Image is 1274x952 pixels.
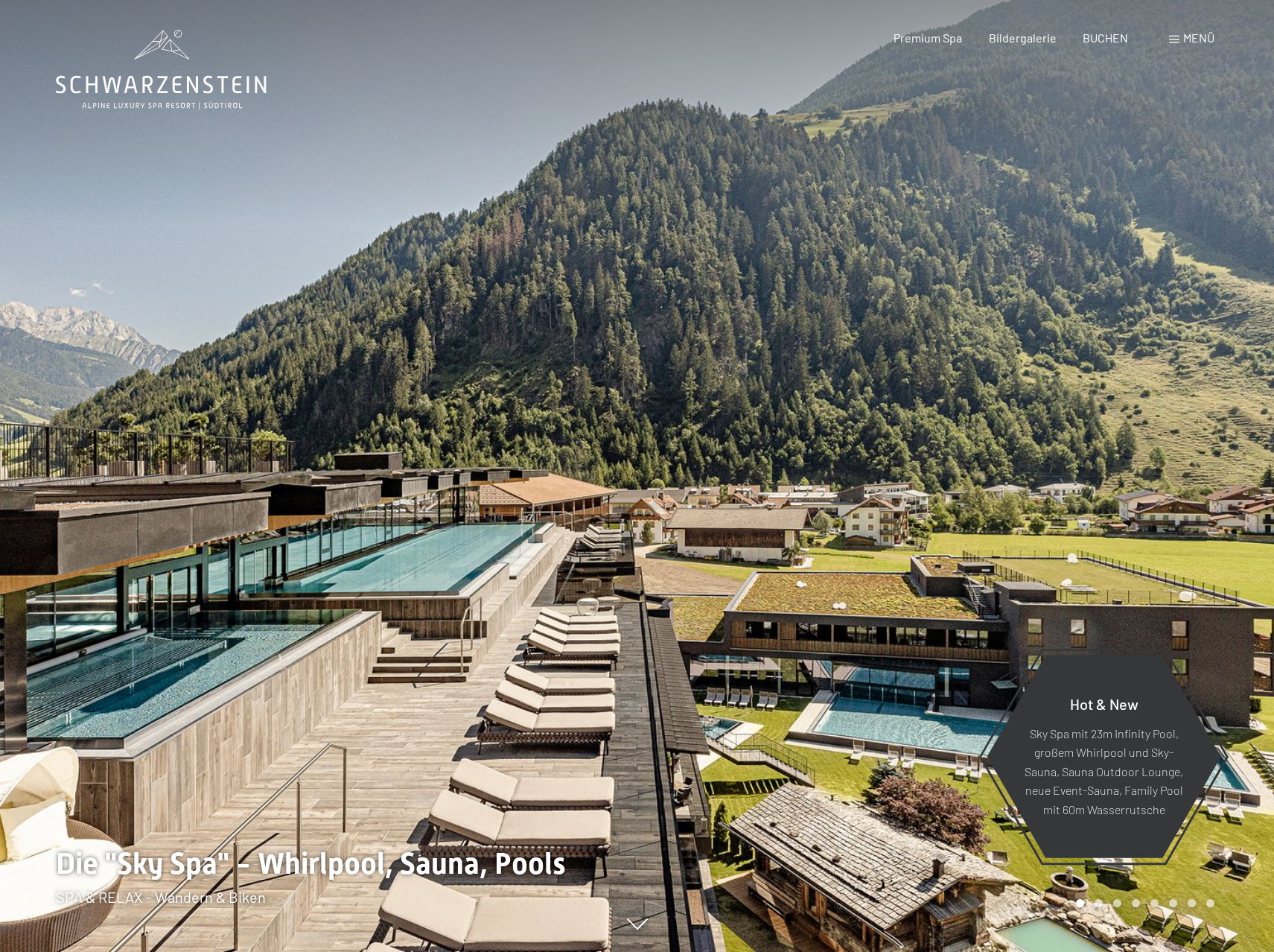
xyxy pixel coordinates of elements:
[986,654,1222,859] a: Hot & New Sky Spa mit 23m Infinity Pool, großem Whirlpool und Sky-Sauna, Sauna Outdoor Lounge, ne...
[894,31,962,45] a: Premium Spa
[1023,723,1185,819] p: Sky Spa mit 23m Infinity Pool, großem Whirlpool und Sky-Sauna, Sauna Outdoor Lounge, neue Event-S...
[1083,31,1128,45] a: BUCHEN
[1076,899,1084,907] div: Carousel Page 1 (Current Slide)
[1183,31,1214,45] span: Menü
[1132,899,1140,907] div: Carousel Page 4
[1070,694,1138,712] span: Hot & New
[1169,899,1177,907] div: Carousel Page 6
[1071,899,1214,907] div: Carousel Pagination
[1150,899,1159,907] div: Carousel Page 5
[989,31,1057,45] a: Bildergalerie
[1095,899,1103,907] div: Carousel Page 2
[1113,899,1121,907] div: Carousel Page 3
[1206,899,1214,907] div: Carousel Page 8
[1188,899,1196,907] div: Carousel Page 7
